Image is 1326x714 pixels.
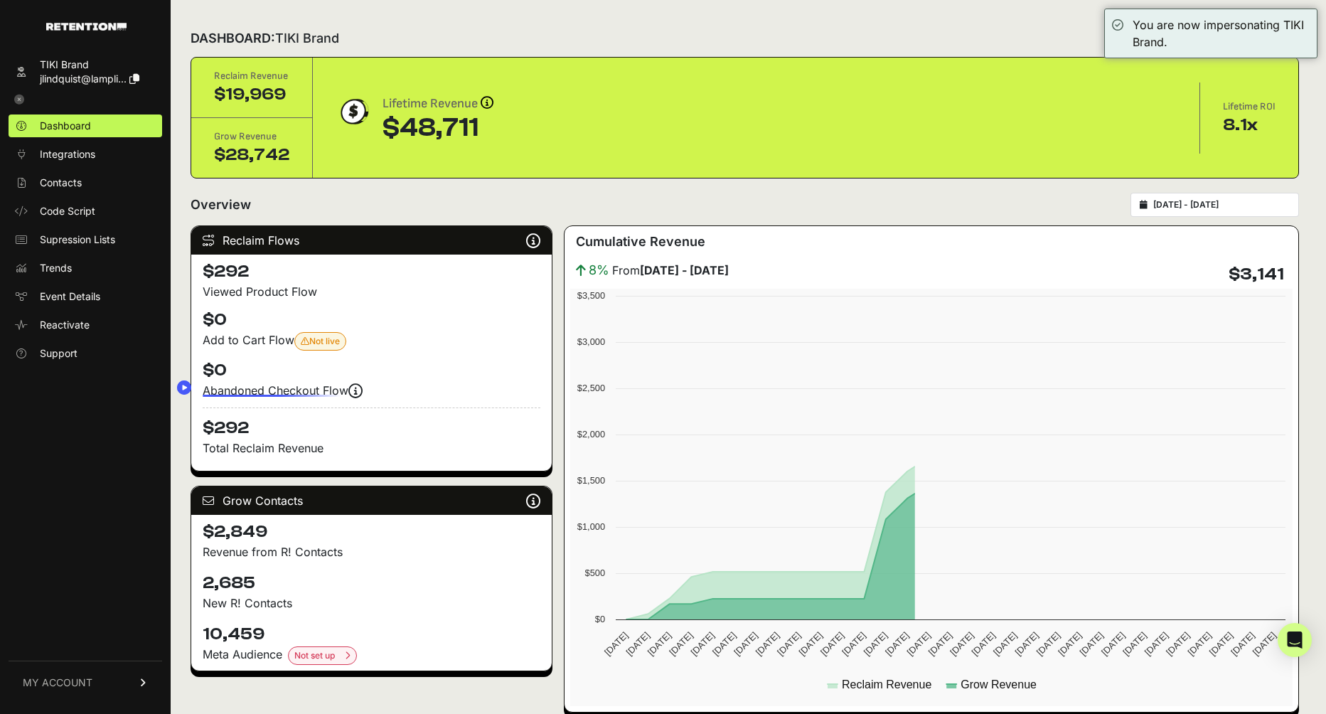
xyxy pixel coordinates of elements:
[9,342,162,365] a: Support
[383,94,493,114] div: Lifetime Revenue
[203,283,540,300] div: Viewed Product Flow
[612,262,729,279] span: From
[1034,630,1062,658] text: [DATE]
[732,630,759,658] text: [DATE]
[775,630,803,658] text: [DATE]
[191,486,552,515] div: Grow Contacts
[9,114,162,137] a: Dashboard
[191,195,251,215] h2: Overview
[577,429,605,439] text: $2,000
[624,630,651,658] text: [DATE]
[710,630,738,658] text: [DATE]
[970,630,998,658] text: [DATE]
[904,630,932,658] text: [DATE]
[1012,630,1040,658] text: [DATE]
[203,572,540,595] h4: 2,685
[203,595,540,612] p: New R! Contacts
[577,336,605,347] text: $3,000
[9,257,162,279] a: Trends
[203,407,540,439] h4: $292
[348,390,363,391] i: Events are firing, and revenue is coming soon! Reclaim revenue is updated nightly.
[577,290,605,301] text: $3,500
[1223,114,1276,137] div: 8.1x
[203,331,540,351] div: Add to Cart Flow
[203,543,540,560] p: Revenue from R! Contacts
[991,630,1019,658] text: [DATE]
[1099,630,1127,658] text: [DATE]
[595,614,605,624] text: $0
[602,630,630,658] text: [DATE]
[40,233,115,247] span: Supression Lists
[589,260,609,280] span: 8%
[9,200,162,223] a: Code Script
[862,630,889,658] text: [DATE]
[214,129,289,144] div: Grow Revenue
[818,630,846,658] text: [DATE]
[40,289,100,304] span: Event Details
[9,314,162,336] a: Reactivate
[203,646,540,665] div: Meta Audience
[40,176,82,190] span: Contacts
[646,630,673,658] text: [DATE]
[9,171,162,194] a: Contacts
[203,260,540,283] h4: $292
[203,521,540,543] h4: $2,849
[203,359,540,382] h4: $0
[1223,100,1276,114] div: Lifetime ROI
[203,623,540,646] h4: 10,459
[1185,630,1213,658] text: [DATE]
[689,630,717,658] text: [DATE]
[1121,630,1148,658] text: [DATE]
[961,678,1037,691] text: Grow Revenue
[9,228,162,251] a: Supression Lists
[577,383,605,393] text: $2,500
[9,53,162,90] a: TIKI Brand jlindquist@lampli...
[840,630,867,658] text: [DATE]
[577,475,605,486] text: $1,500
[754,630,781,658] text: [DATE]
[191,28,339,48] h2: DASHBOARD:
[577,521,605,532] text: $1,000
[214,83,289,106] div: $19,969
[275,31,339,46] span: TIKI Brand
[40,318,90,332] span: Reactivate
[203,382,540,399] div: Abandoned Checkout Flow
[191,226,552,255] div: Reclaim Flows
[797,630,825,658] text: [DATE]
[883,630,911,658] text: [DATE]
[926,630,954,658] text: [DATE]
[301,336,340,346] span: Not live
[948,630,975,658] text: [DATE]
[1229,263,1284,286] h4: $3,141
[9,143,162,166] a: Integrations
[1278,623,1312,657] div: Open Intercom Messenger
[40,147,95,161] span: Integrations
[40,261,72,275] span: Trends
[1207,630,1235,658] text: [DATE]
[667,630,695,658] text: [DATE]
[203,309,540,331] h4: $0
[9,661,162,704] a: MY ACCOUNT
[46,23,127,31] img: Retention.com
[1143,630,1170,658] text: [DATE]
[9,285,162,308] a: Event Details
[842,678,931,691] text: Reclaim Revenue
[203,439,540,457] p: Total Reclaim Revenue
[40,58,139,72] div: TIKI Brand
[23,676,92,690] span: MY ACCOUNT
[40,119,91,133] span: Dashboard
[1056,630,1084,658] text: [DATE]
[1251,630,1278,658] text: [DATE]
[383,114,493,142] div: $48,711
[576,232,705,252] h3: Cumulative Revenue
[40,346,77,361] span: Support
[40,73,127,85] span: jlindquist@lampli...
[40,204,95,218] span: Code Script
[1133,16,1310,50] div: You are now impersonating TIKI Brand.
[1164,630,1192,658] text: [DATE]
[214,144,289,166] div: $28,742
[640,263,729,277] strong: [DATE] - [DATE]
[214,69,289,83] div: Reclaim Revenue
[336,94,371,129] img: dollar-coin-05c43ed7efb7bc0c12610022525b4bbbb207c7efeef5aecc26f025e68dcafac9.png
[1078,630,1106,658] text: [DATE]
